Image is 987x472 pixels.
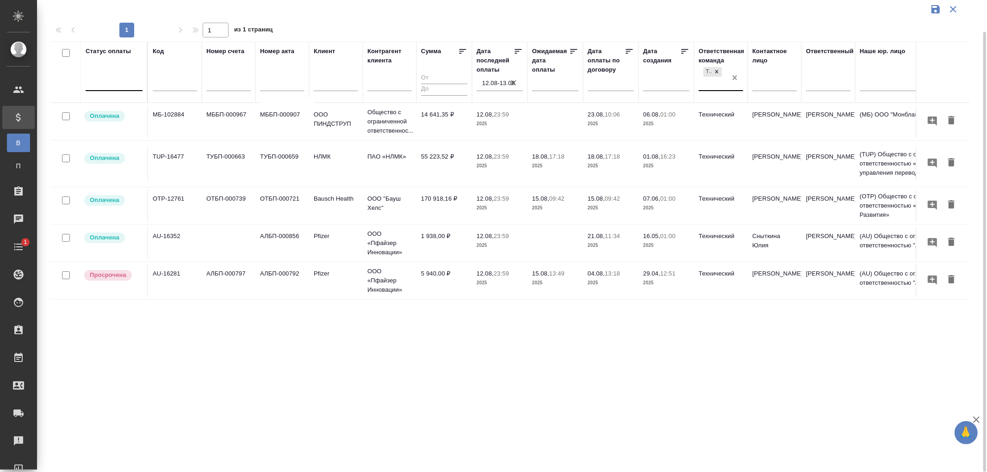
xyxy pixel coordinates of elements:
td: [PERSON_NAME] [748,264,801,297]
p: 06.08, [643,111,660,118]
div: Номер акта [260,47,294,56]
td: Технический [694,227,748,259]
button: Удалить [944,271,959,288]
p: 07.06, [643,195,660,202]
div: Номер счета [206,47,244,56]
td: [PERSON_NAME] [801,190,855,222]
button: Удалить [944,196,959,214]
td: [PERSON_NAME] [748,147,801,180]
div: Ожидаемая дата оплаты [532,47,569,74]
p: 2025 [532,278,578,288]
p: 2025 [588,241,634,250]
p: 2025 [588,119,634,129]
div: Технический [703,67,712,77]
p: 23:59 [494,270,509,277]
td: МББП-000907 [255,105,309,138]
p: ООО «Пфайзер Инновации» [367,267,412,294]
p: Pfizer [314,269,358,278]
p: 2025 [643,203,689,213]
p: 13:18 [605,270,620,277]
p: НЛМК [314,152,358,161]
p: 23:59 [494,153,509,160]
p: 10:06 [605,111,620,118]
p: Pfizer [314,232,358,241]
button: Удалить [944,154,959,172]
p: 01:00 [660,111,676,118]
a: 1 [2,235,35,258]
button: Сбросить фильтры [944,0,962,18]
span: 1 [18,238,32,247]
td: 1 938,00 ₽ [416,227,472,259]
p: ООО ПИНДСТРУП [314,110,358,129]
p: 04.08, [588,270,605,277]
div: Сумма [421,47,441,56]
div: Ответственный [806,47,854,56]
p: 2025 [477,119,523,129]
span: из 1 страниц [234,24,273,37]
p: ООО «Пфайзер Инновации» [367,229,412,257]
td: Технический [694,264,748,297]
td: AU-16352 [148,227,202,259]
td: Технический [694,105,748,138]
p: 2025 [477,241,523,250]
p: ПAO «НЛМК» [367,152,412,161]
a: П [7,157,30,175]
p: 29.04, [643,270,660,277]
div: Ответственная команда [699,47,745,65]
button: Удалить [944,234,959,251]
div: Технический [702,66,723,78]
p: 2025 [588,161,634,171]
div: Контрагент клиента [367,47,412,65]
p: 15.08, [588,195,605,202]
p: 2025 [477,161,523,171]
td: [PERSON_NAME] [801,147,855,180]
div: Дата создания [643,47,680,65]
td: AU-16281 [148,264,202,297]
p: 12.08, [477,153,494,160]
td: (AU) Общество с ограниченной ответственностью "АЛС" [855,227,966,259]
p: 2025 [532,203,578,213]
td: OTP-12761 [148,190,202,222]
p: 18.08, [588,153,605,160]
div: Наше юр. лицо [860,47,906,56]
div: Клиент [314,47,335,56]
p: Просрочена [90,270,126,280]
p: 12.08, [477,270,494,277]
p: 09:42 [549,195,565,202]
button: 🙏 [955,421,978,444]
td: АЛБП-000797 [202,264,255,297]
td: (OTP) Общество с ограниченной ответственностью «Вектор Развития» [855,187,966,224]
td: ОТБП-000721 [255,190,309,222]
td: ТУБП-000659 [255,147,309,180]
p: 23:59 [494,195,509,202]
td: [PERSON_NAME] [748,105,801,138]
p: 21.08, [588,233,605,239]
p: 15.08, [532,270,549,277]
p: Общество с ограниченной ответственнос... [367,108,412,135]
span: П [12,161,25,171]
td: (МБ) ООО "Монблан" [855,105,966,138]
p: 01.08, [643,153,660,160]
td: [PERSON_NAME] [748,190,801,222]
p: 2025 [477,278,523,288]
p: Оплачена [90,153,119,163]
p: 01:00 [660,195,676,202]
p: ООО "Бауш Хелс" [367,194,412,213]
p: 23.08, [588,111,605,118]
div: Контактное лицо [752,47,797,65]
p: 2025 [643,161,689,171]
a: В [7,134,30,152]
div: Статус оплаты [86,47,131,56]
td: (AU) Общество с ограниченной ответственностью "АЛС" [855,264,966,297]
td: АЛБП-000856 [255,227,309,259]
p: 16:23 [660,153,676,160]
p: 17:18 [549,153,565,160]
td: Сныткина Юлия [748,227,801,259]
td: Технический [694,190,748,222]
span: 🙏 [958,423,974,442]
p: 16.05, [643,233,660,239]
td: [PERSON_NAME] [801,227,855,259]
p: 12.08, [477,233,494,239]
p: 2025 [477,203,523,213]
div: Код [153,47,164,56]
